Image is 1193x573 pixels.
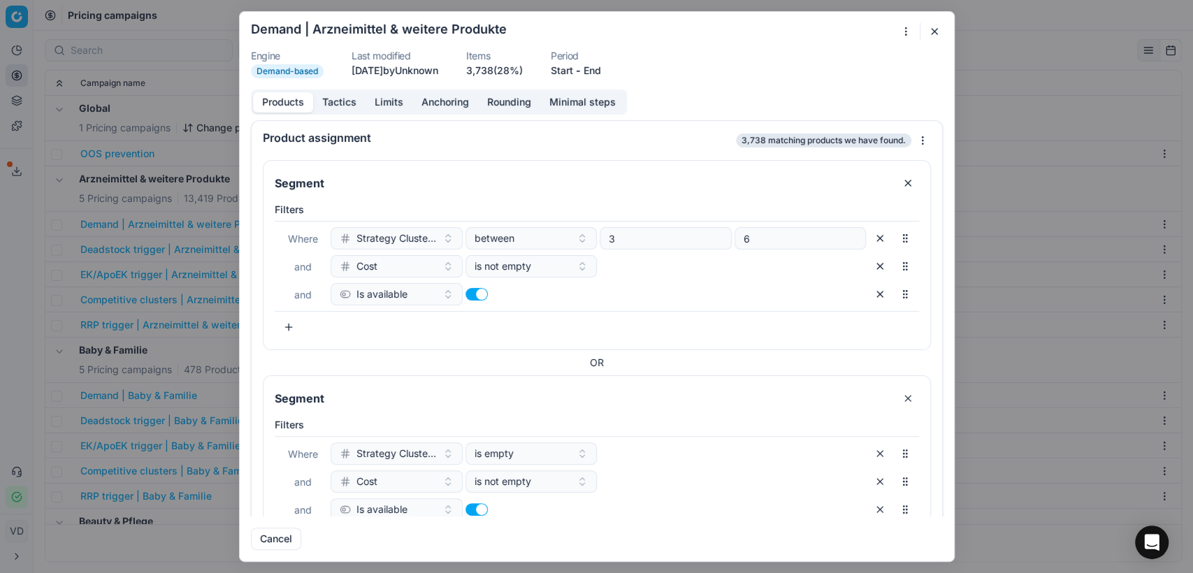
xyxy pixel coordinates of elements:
button: Minimal steps [540,92,625,113]
button: Start [551,64,573,78]
button: Tactics [313,92,366,113]
label: Filters [275,203,919,217]
dt: Last modified [352,51,438,61]
button: End [584,64,601,78]
button: Limits [366,92,412,113]
button: Rounding [478,92,540,113]
span: 3,738 matching products we have found. [736,133,911,147]
span: and [294,504,311,516]
h2: Demand | Arzneimittel & weitere Produkte [251,23,507,36]
span: is empty [474,447,513,460]
span: Strategy Cluster OS [356,231,437,245]
button: Cancel [251,528,301,550]
span: and [294,476,311,488]
label: Filters [275,418,919,432]
span: Where [287,448,317,460]
span: is not empty [474,474,530,488]
button: Products [253,92,313,113]
span: [DATE] by Unknown [352,64,438,76]
span: and [294,261,311,273]
button: Anchoring [412,92,478,113]
input: Segment [272,387,891,409]
span: Strategy Cluster OS [356,447,437,460]
span: - [576,64,581,78]
div: Product assignment [263,132,733,143]
span: Is available [356,502,407,516]
div: OR [263,356,931,370]
dt: Engine [251,51,324,61]
input: Segment [272,172,891,194]
span: Is available [356,287,407,301]
span: and [294,289,311,300]
dt: Period [551,51,601,61]
span: between [474,231,514,245]
span: Cost [356,259,377,273]
dt: Items [466,51,523,61]
a: 3,738(28%) [466,64,523,78]
span: Demand-based [251,64,324,78]
span: Where [287,233,317,245]
span: is not empty [474,259,530,273]
span: Cost [356,474,377,488]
